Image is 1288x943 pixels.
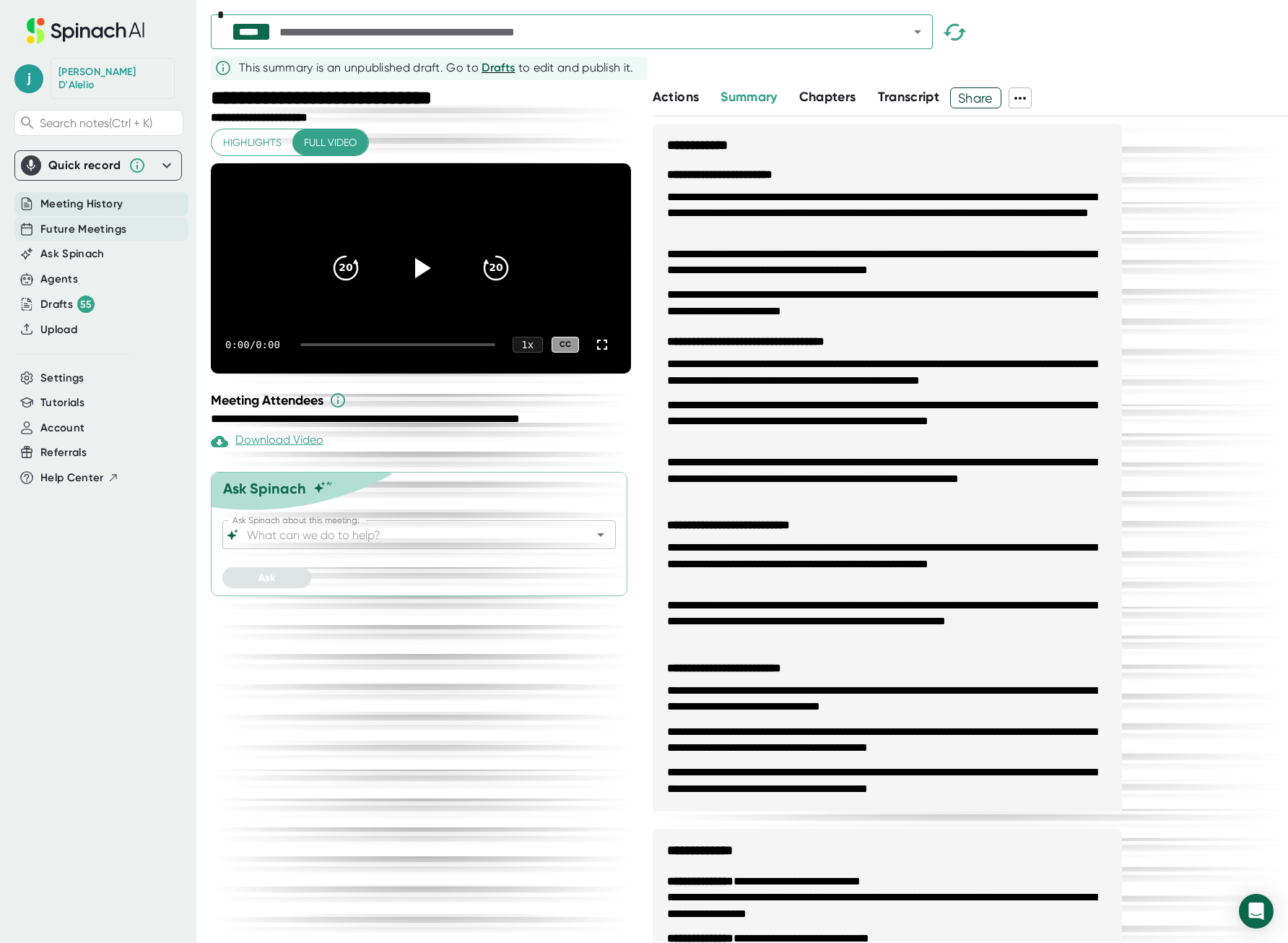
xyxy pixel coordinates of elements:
[239,59,634,77] div: This summary is an unpublished draft. Go to to edit and publish it.
[799,87,856,107] button: Chapters
[591,525,611,545] button: Open
[223,480,306,497] div: Ask Spinach
[212,129,293,156] button: Highlights
[878,89,940,105] span: Transcript
[653,87,699,107] button: Actions
[292,129,368,156] button: Full video
[21,151,175,180] div: Quick record
[225,339,283,350] div: 0:00 / 0:00
[244,525,569,545] input: What can we do to help?
[40,221,126,238] button: Future Meetings
[40,470,119,486] button: Help Center
[908,22,928,42] button: Open
[721,87,777,107] button: Summary
[721,89,777,105] span: Summary
[40,296,95,313] div: Drafts
[77,296,95,313] div: 55
[211,392,635,409] div: Meeting Attendees
[223,134,282,152] span: Highlights
[40,246,105,262] button: Ask Spinach
[1239,894,1274,929] div: Open Intercom Messenger
[211,433,323,450] div: Download Video
[653,89,699,105] span: Actions
[950,87,1001,108] button: Share
[40,470,104,486] span: Help Center
[40,420,84,436] button: Account
[40,322,77,338] button: Upload
[40,296,95,313] button: Drafts 55
[40,395,84,411] button: Tutorials
[48,158,121,173] div: Quick record
[40,271,78,288] button: Agents
[40,444,87,461] button: Referrals
[40,116,152,130] span: Search notes (Ctrl + K)
[40,196,123,212] button: Meeting History
[482,61,515,74] span: Drafts
[258,572,275,584] span: Ask
[799,89,856,105] span: Chapters
[552,337,579,353] div: CC
[482,59,515,77] button: Drafts
[14,64,43,93] span: j
[222,567,311,588] button: Ask
[58,66,167,91] div: Janel D'Alelio
[513,337,543,353] div: 1 x
[40,370,84,387] button: Settings
[878,87,940,107] button: Transcript
[951,85,1001,111] span: Share
[304,134,357,152] span: Full video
